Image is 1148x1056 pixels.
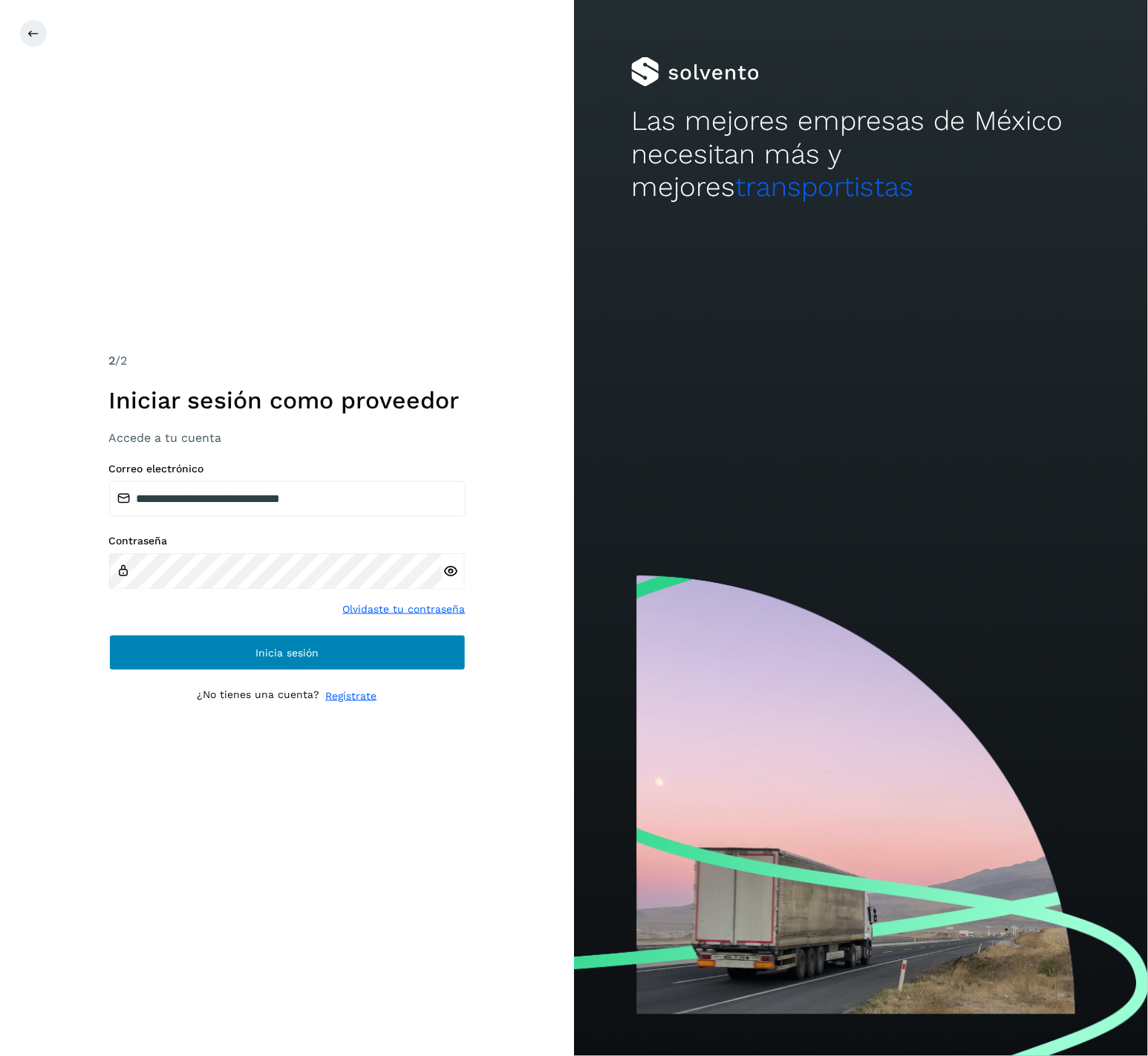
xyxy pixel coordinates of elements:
div: /2 [109,352,466,370]
span: Inicia sesión [255,648,319,658]
span: 2 [109,353,116,368]
label: Contraseña [109,535,466,547]
h3: Accede a tu cuenta [109,431,466,445]
a: Regístrate [326,688,377,704]
p: ¿No tienes una cuenta? [198,688,320,704]
h2: Las mejores empresas de México necesitan más y mejores [631,105,1090,203]
label: Correo electrónico [109,463,466,475]
a: Olvidaste tu contraseña [343,602,466,617]
button: Inicia sesión [109,635,466,671]
h1: Iniciar sesión como proveedor [109,386,466,414]
span: transportistas [735,171,913,203]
